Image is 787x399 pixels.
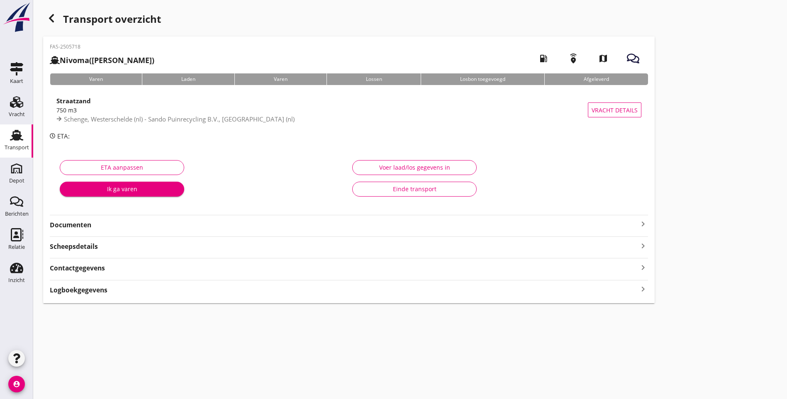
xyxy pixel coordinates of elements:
[67,163,177,172] div: ETA aanpassen
[9,112,25,117] div: Vracht
[638,219,648,229] i: keyboard_arrow_right
[10,78,23,84] div: Kaart
[562,47,585,70] i: emergency_share
[64,115,295,123] span: Schenge, Westerschelde (nl) - Sando Puinrecycling B.V., [GEOGRAPHIC_DATA] (nl)
[359,163,470,172] div: Voer laad/los gegevens in
[638,262,648,273] i: keyboard_arrow_right
[532,47,555,70] i: local_gas_station
[50,92,648,128] a: Straatzand750 m3Schenge, Westerschelde (nl) - Sando Puinrecycling B.V., [GEOGRAPHIC_DATA] (nl)Vra...
[57,132,70,140] span: ETA:
[50,73,142,85] div: Varen
[60,182,184,197] button: Ik ga varen
[352,160,477,175] button: Voer laad/los gegevens in
[421,73,544,85] div: Losbon toegevoegd
[60,55,89,65] strong: Nivoma
[50,220,638,230] strong: Documenten
[50,285,107,295] strong: Logboekgegevens
[9,178,24,183] div: Depot
[8,244,25,250] div: Relatie
[326,73,421,85] div: Lossen
[588,102,641,117] button: Vracht details
[43,10,655,30] div: Transport overzicht
[592,106,638,114] span: Vracht details
[5,145,29,150] div: Transport
[56,106,588,114] div: 750 m3
[234,73,326,85] div: Varen
[638,240,648,251] i: keyboard_arrow_right
[638,284,648,295] i: keyboard_arrow_right
[142,73,234,85] div: Laden
[66,185,178,193] div: Ik ga varen
[8,376,25,392] i: account_circle
[5,211,29,217] div: Berichten
[50,263,105,273] strong: Contactgegevens
[50,242,98,251] strong: Scheepsdetails
[544,73,648,85] div: Afgeleverd
[50,43,154,51] p: FAS-2505718
[592,47,615,70] i: map
[2,2,32,33] img: logo-small.a267ee39.svg
[56,97,91,105] strong: Straatzand
[8,277,25,283] div: Inzicht
[352,182,477,197] button: Einde transport
[50,55,154,66] h2: ([PERSON_NAME])
[60,160,184,175] button: ETA aanpassen
[359,185,470,193] div: Einde transport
